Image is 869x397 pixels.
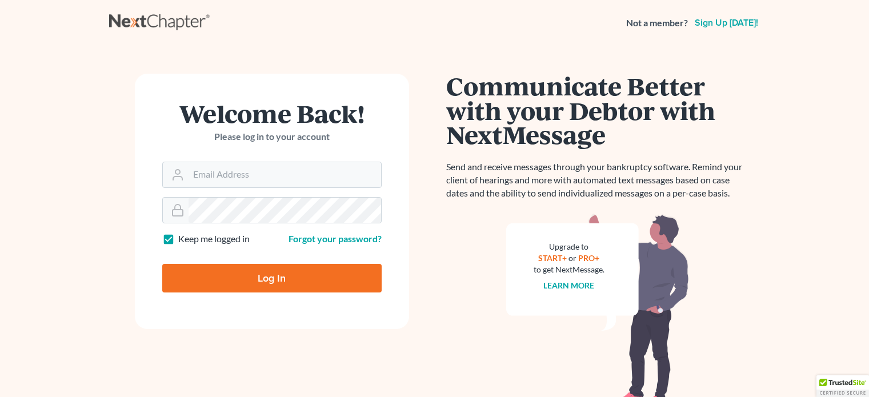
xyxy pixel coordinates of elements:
div: to get NextMessage. [534,264,604,275]
p: Please log in to your account [162,130,382,143]
p: Send and receive messages through your bankruptcy software. Remind your client of hearings and mo... [446,161,749,200]
input: Email Address [189,162,381,187]
a: START+ [538,253,567,263]
div: Upgrade to [534,241,604,252]
a: PRO+ [578,253,599,263]
input: Log In [162,264,382,292]
div: TrustedSite Certified [816,375,869,397]
label: Keep me logged in [178,232,250,246]
a: Sign up [DATE]! [692,18,760,27]
h1: Communicate Better with your Debtor with NextMessage [446,74,749,147]
a: Forgot your password? [289,233,382,244]
span: or [568,253,576,263]
a: Learn more [543,280,594,290]
strong: Not a member? [626,17,688,30]
h1: Welcome Back! [162,101,382,126]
